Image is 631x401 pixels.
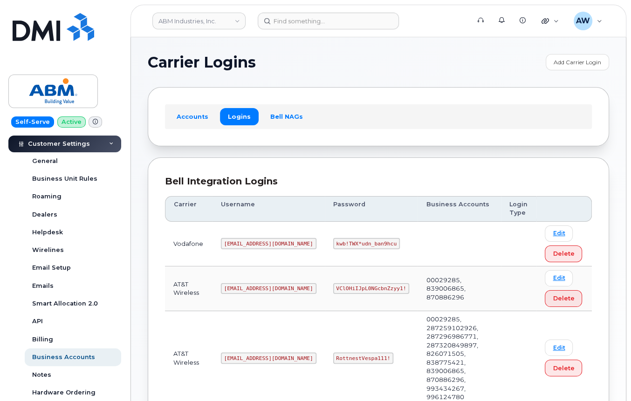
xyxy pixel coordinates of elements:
[262,108,311,125] a: Bell NAGs
[546,54,609,70] a: Add Carrier Login
[553,364,574,373] span: Delete
[165,175,592,188] div: Bell Integration Logins
[501,196,536,222] th: Login Type
[148,55,256,69] span: Carrier Logins
[220,108,259,125] a: Logins
[213,196,325,222] th: Username
[165,266,213,311] td: AT&T Wireless
[553,249,574,258] span: Delete
[418,196,501,222] th: Business Accounts
[418,266,501,311] td: 00029285, 839006865, 870886296
[545,290,582,307] button: Delete
[325,196,418,222] th: Password
[545,340,573,356] a: Edit
[333,353,394,364] code: RottnestVespa111!
[165,222,213,266] td: Vodafone
[221,283,316,294] code: [EMAIL_ADDRESS][DOMAIN_NAME]
[545,225,573,242] a: Edit
[333,283,410,294] code: VClOHiIJpL0NGcbnZzyy1!
[221,353,316,364] code: [EMAIL_ADDRESS][DOMAIN_NAME]
[169,108,216,125] a: Accounts
[545,245,582,262] button: Delete
[553,294,574,303] span: Delete
[333,238,400,249] code: kwb!TWX*udn_ban9hcu
[545,360,582,376] button: Delete
[545,270,573,286] a: Edit
[221,238,316,249] code: [EMAIL_ADDRESS][DOMAIN_NAME]
[165,196,213,222] th: Carrier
